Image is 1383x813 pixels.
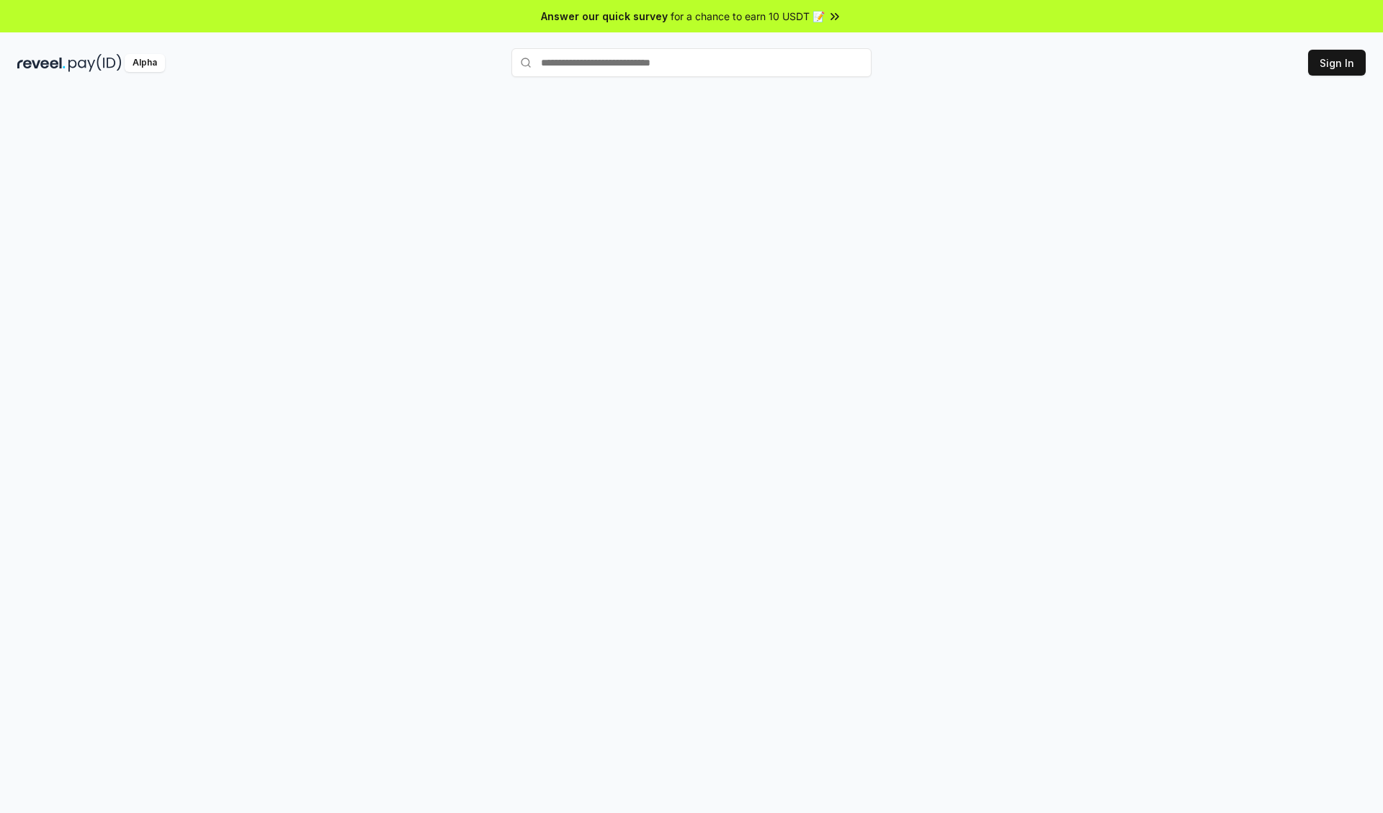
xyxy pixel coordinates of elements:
div: Alpha [125,54,165,72]
button: Sign In [1308,50,1366,76]
span: for a chance to earn 10 USDT 📝 [671,9,825,24]
img: reveel_dark [17,54,66,72]
img: pay_id [68,54,122,72]
span: Answer our quick survey [541,9,668,24]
